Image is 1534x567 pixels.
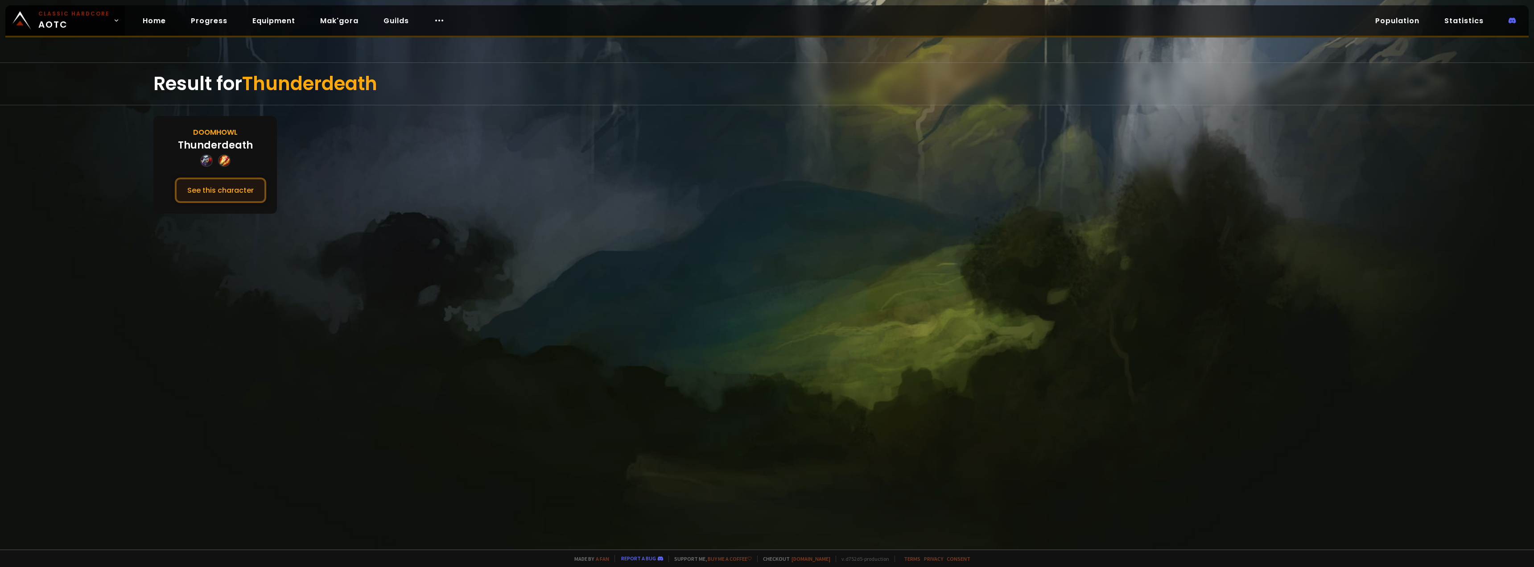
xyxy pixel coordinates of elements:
[242,70,377,97] span: Thunderdeath
[924,555,943,562] a: Privacy
[184,12,235,30] a: Progress
[313,12,366,30] a: Mak'gora
[175,178,266,203] button: See this character
[836,555,889,562] span: v. d752d5 - production
[668,555,752,562] span: Support me,
[1368,12,1427,30] a: Population
[569,555,609,562] span: Made by
[792,555,830,562] a: [DOMAIN_NAME]
[38,10,110,31] span: AOTC
[1437,12,1491,30] a: Statistics
[153,63,1381,105] div: Result for
[136,12,173,30] a: Home
[596,555,609,562] a: a fan
[621,555,656,562] a: Report a bug
[178,138,253,153] div: Thunderdeath
[757,555,830,562] span: Checkout
[708,555,752,562] a: Buy me a coffee
[904,555,920,562] a: Terms
[376,12,416,30] a: Guilds
[947,555,970,562] a: Consent
[245,12,302,30] a: Equipment
[5,5,125,36] a: Classic HardcoreAOTC
[38,10,110,18] small: Classic Hardcore
[193,127,238,138] div: Doomhowl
